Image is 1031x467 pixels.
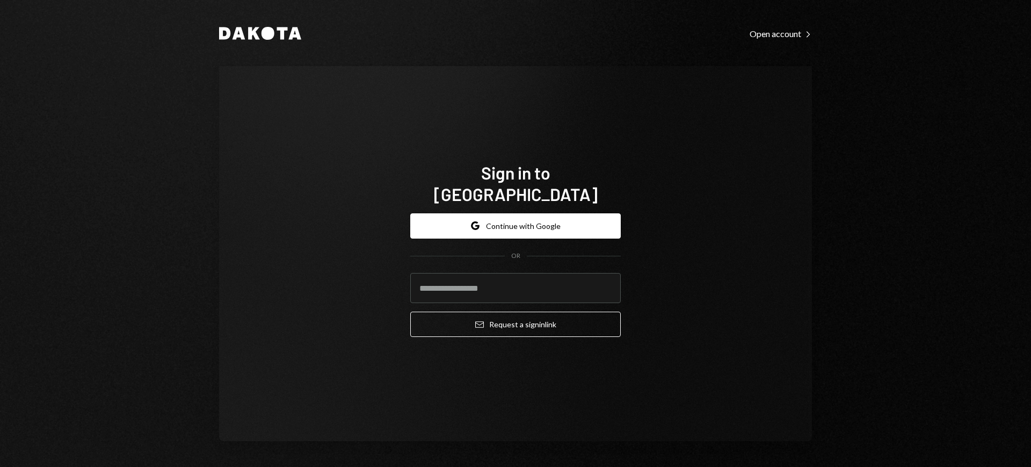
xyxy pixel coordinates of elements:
a: Open account [750,27,812,39]
button: Request a signinlink [410,312,621,337]
button: Continue with Google [410,213,621,239]
div: OR [511,252,520,261]
h1: Sign in to [GEOGRAPHIC_DATA] [410,162,621,205]
div: Open account [750,28,812,39]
